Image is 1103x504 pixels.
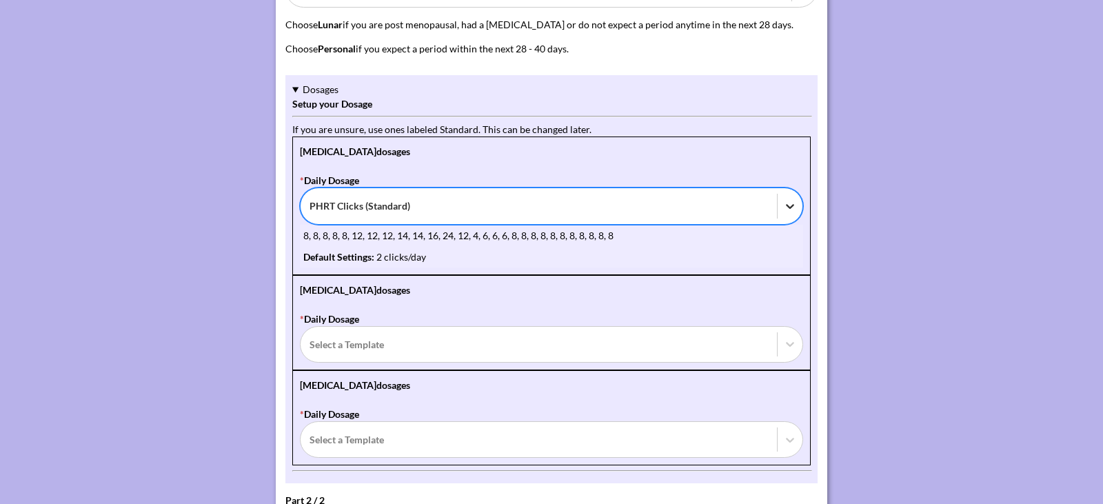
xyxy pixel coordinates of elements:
strong: [MEDICAL_DATA] dosages [300,145,410,157]
strong: [MEDICAL_DATA] dosages [300,379,410,391]
p: If you are unsure, use ones labeled Standard. This can be changed later. [292,122,811,137]
div: 2 clicks / day [303,250,800,264]
strong: Lunar [318,19,343,30]
strong: [MEDICAL_DATA] dosages [300,284,410,296]
label: Daily Dosage [300,408,803,458]
div: 8, 8, 8, 8, 8, 12, 12, 12, 14, 14, 16, 24, 12, 4, 6, 6, 6, 8, 8, 8, 8, 8, 8, 8, 8, 8, 8, 8 [303,228,800,243]
input: *Daily DosageSelect a Template [310,337,312,352]
strong: Default Settings: [303,251,374,263]
p: Choose if you expect a period within the next 28 - 40 days. [285,41,818,56]
strong: Personal [318,43,356,54]
label: Daily Dosage [300,174,803,224]
summary: Dosages [292,82,811,97]
input: *Daily DosageSelect a Template [310,432,312,447]
p: Choose if you are post menopausal, had a [MEDICAL_DATA] or do not expect a period anytime in the ... [285,17,818,32]
label: Daily Dosage [300,313,803,363]
h3: Setup your Dosage [292,97,811,111]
